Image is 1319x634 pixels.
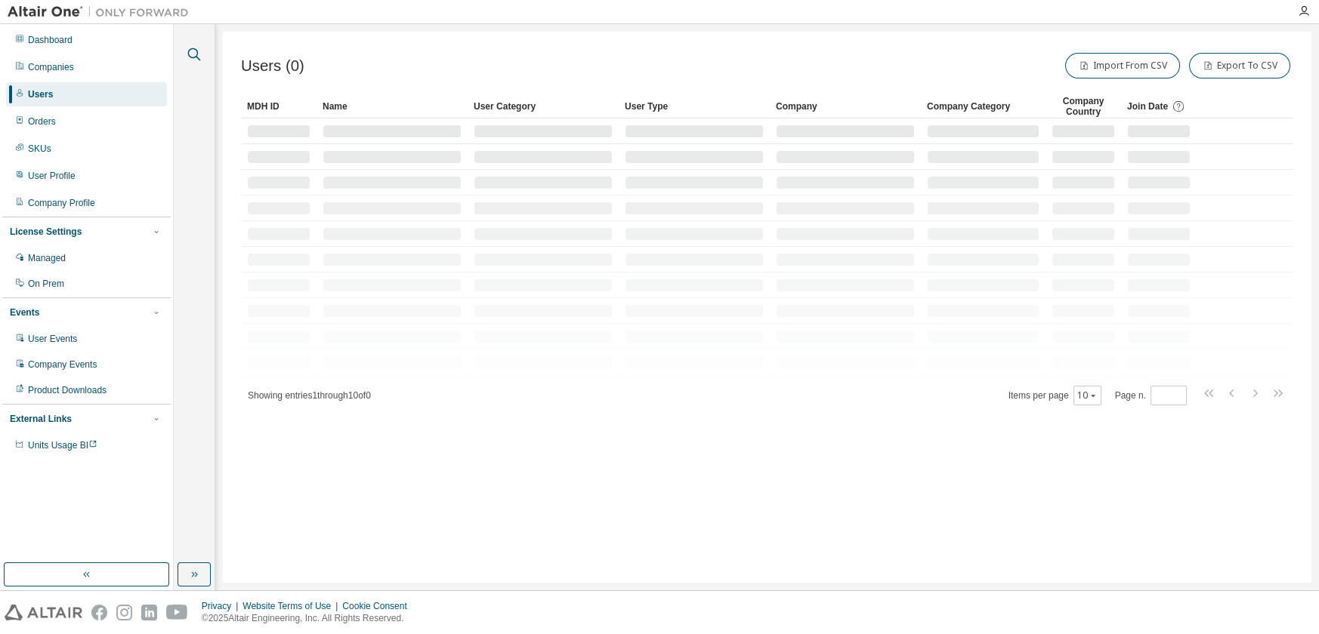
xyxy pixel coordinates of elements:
button: 10 [1077,389,1098,402]
div: User Category [474,94,613,118]
img: Altair One [8,5,196,20]
div: User Type [625,94,764,118]
div: SKUs [28,143,51,155]
p: © 2025 Altair Engineering, Inc. All Rights Reserved. [202,612,416,625]
div: Dashboard [28,34,73,46]
span: Page n. [1115,386,1187,405]
div: Managed [28,252,66,264]
img: linkedin.svg [141,605,157,620]
span: Users (0) [241,57,304,75]
div: Privacy [202,600,242,612]
div: On Prem [28,278,64,290]
div: Events [10,306,39,319]
img: instagram.svg [116,605,132,620]
div: External Links [10,413,72,425]
span: Units Usage BI [28,440,97,451]
div: User Profile [28,170,76,182]
div: Companies [28,61,74,73]
div: MDH ID [247,94,310,118]
span: Showing entries 1 through 10 of 0 [248,390,371,401]
button: Import From CSV [1065,53,1180,78]
svg: Date when the user was first added or directly signed up. If the user was deleted and later re-ad... [1172,100,1185,113]
div: Company Events [28,359,97,371]
img: facebook.svg [91,605,107,620]
div: Website Terms of Use [242,600,342,612]
div: License Settings [10,226,82,238]
button: Export To CSV [1189,53,1290,78]
div: Cookie Consent [342,600,415,612]
div: Name [323,94,462,118]
div: Company Profile [28,197,95,209]
div: Orders [28,115,56,128]
div: Product Downloads [28,384,107,396]
div: Company Category [927,94,1039,118]
img: youtube.svg [166,605,188,620]
span: Items per page [1009,386,1101,405]
img: altair_logo.svg [5,605,82,620]
span: Join Date [1127,101,1168,112]
div: Company [776,94,915,118]
div: User Events [28,333,77,345]
div: Users [28,88,53,100]
div: Company Country [1052,94,1115,118]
